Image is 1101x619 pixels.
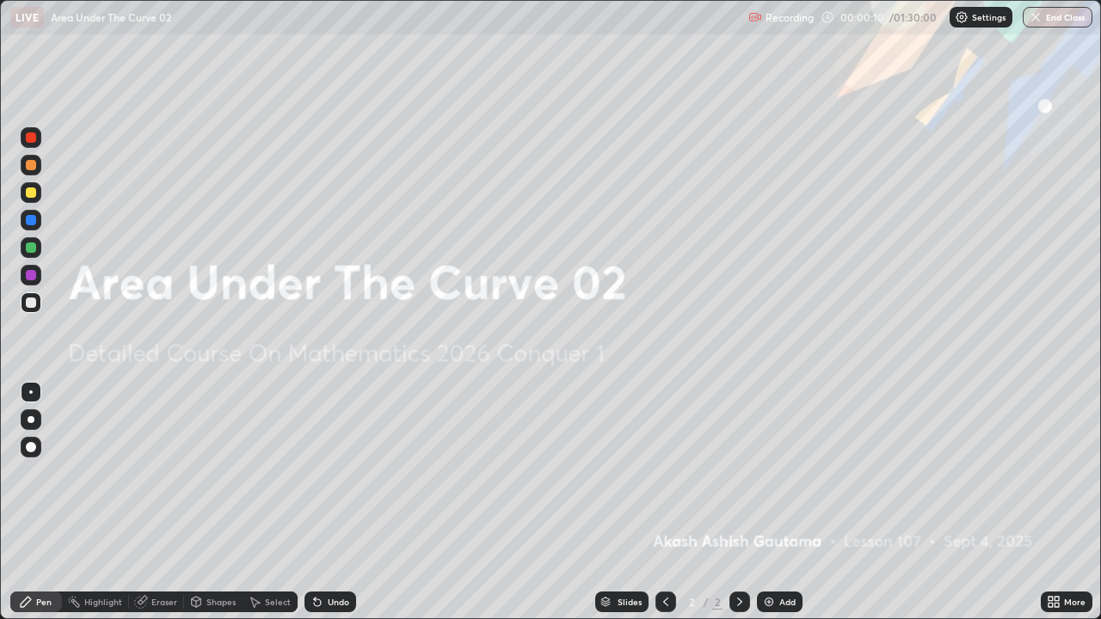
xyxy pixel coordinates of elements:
div: / [704,597,709,607]
p: LIVE [15,10,39,24]
img: class-settings-icons [955,10,969,24]
img: add-slide-button [762,595,776,609]
div: Pen [36,598,52,606]
div: Undo [328,598,349,606]
div: 2 [683,597,700,607]
p: Recording [766,11,814,24]
img: recording.375f2c34.svg [748,10,762,24]
div: Select [265,598,291,606]
div: Add [779,598,796,606]
div: More [1064,598,1086,606]
div: Shapes [206,598,236,606]
div: 2 [712,594,723,610]
p: Settings [972,13,1006,21]
div: Eraser [151,598,177,606]
p: Area Under The Curve 02 [51,10,171,24]
button: End Class [1023,7,1092,28]
img: end-class-cross [1029,10,1043,24]
div: Highlight [84,598,122,606]
div: Slides [618,598,642,606]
